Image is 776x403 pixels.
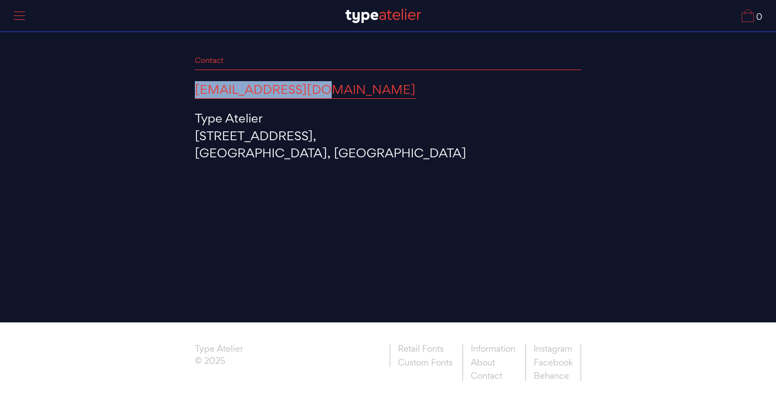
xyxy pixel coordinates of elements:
a: Instagram [525,344,581,356]
a: Behance [525,369,581,381]
a: About [463,356,523,370]
a: Contact [463,369,523,381]
a: [EMAIL_ADDRESS][DOMAIN_NAME] [195,81,416,99]
h1: Contact [195,55,581,70]
span: © 2025 [195,357,243,369]
img: TA_Logo.svg [346,9,421,23]
a: Retail Fonts [390,344,460,356]
a: Custom Fonts [390,356,460,368]
a: Information [463,344,523,356]
span: 0 [754,13,762,22]
p: Type Atelier [STREET_ADDRESS], [GEOGRAPHIC_DATA], [GEOGRAPHIC_DATA] [195,110,581,162]
img: Cart_Icon.svg [742,9,754,22]
a: 0 [742,9,762,22]
a: Type Atelier [195,344,243,357]
a: Facebook [525,356,581,370]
